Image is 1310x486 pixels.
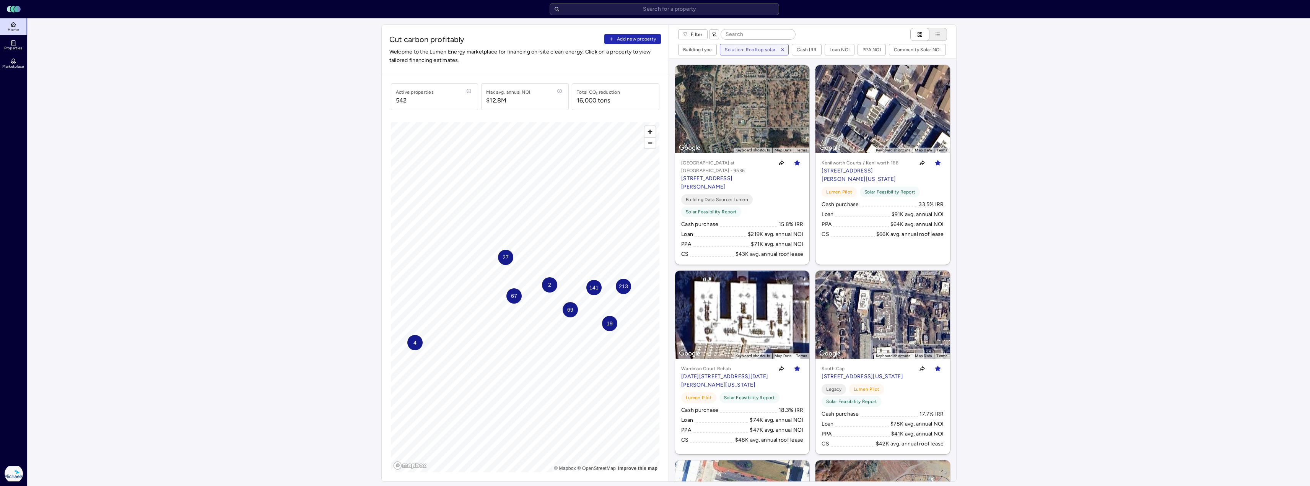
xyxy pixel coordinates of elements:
div: Map marker [586,280,602,295]
button: Toggle favorite [791,362,803,375]
button: Toggle favorite [791,157,803,169]
button: PPA NOI [858,44,885,55]
a: Mapbox [554,466,576,471]
button: List view [922,28,947,41]
span: Cut carbon profitably [389,34,602,45]
input: Search [721,29,795,39]
button: Zoom in [644,126,656,137]
button: Zoom out [644,137,656,148]
div: $43K avg. annual roof lease [736,250,804,258]
img: The Michaels Organization [5,465,23,483]
div: Cash IRR [797,46,817,54]
span: 141 [589,283,598,292]
div: Loan NOI [830,46,849,54]
div: $91K avg. annual NOI [892,210,944,219]
span: 27 [502,253,508,262]
div: Cash purchase [681,220,718,229]
span: 4 [413,338,416,347]
div: Cash purchase [822,200,859,209]
div: Building type [683,46,712,54]
div: CS [822,440,829,448]
span: Add new property [617,35,656,43]
div: PPA [681,240,691,249]
div: Map marker [602,316,617,331]
p: [DATE][STREET_ADDRESS][DATE][PERSON_NAME][US_STATE] [681,372,770,389]
a: Mapbox logo [393,461,427,470]
div: CS [822,230,829,239]
div: Loan [822,210,833,219]
span: Zoom out [644,138,656,148]
div: Map marker [542,277,557,293]
div: $66K avg. annual roof lease [876,230,944,239]
div: $41K avg. annual NOI [891,430,944,438]
a: MapWardman Court Rehab[DATE][STREET_ADDRESS][DATE][PERSON_NAME][US_STATE]Toggle favoriteLumen Pil... [675,271,809,454]
a: Add new property [604,34,661,44]
span: Solar Feasibility Report [686,208,737,216]
div: Solution: Rooftop solar [725,46,775,54]
div: Map marker [498,250,513,265]
span: Lumen Pilot [826,188,852,196]
p: [GEOGRAPHIC_DATA] at [GEOGRAPHIC_DATA] - 9536 [681,159,770,174]
div: Total CO₂ reduction [577,88,620,96]
div: Map marker [506,288,522,304]
a: Map feedback [618,466,657,471]
span: Welcome to the Lumen Energy marketplace for financing on-site clean energy. Click on a property t... [389,48,661,65]
p: [STREET_ADDRESS][US_STATE] [822,372,903,381]
a: MapKenilworth Courts / Kenilworth 166[STREET_ADDRESS][PERSON_NAME][US_STATE]Toggle favoriteLumen ... [815,65,950,265]
div: Loan [822,420,833,428]
div: $74K avg. annual NOI [750,416,803,424]
button: Cash IRR [792,44,821,55]
input: Search for a property [550,3,779,15]
span: Building Data Source: Lumen [686,196,748,203]
div: 18.3% IRR [779,406,803,414]
span: 19 [606,319,612,328]
div: Cash purchase [822,410,859,418]
p: Kenilworth Courts / Kenilworth 166 [822,159,911,167]
span: Solar Feasibility Report [724,394,775,401]
div: PPA [681,426,691,434]
div: 33.5% IRR [919,200,944,209]
span: 542 [396,96,434,105]
span: 67 [511,292,517,300]
span: Solar Feasibility Report [826,398,877,405]
div: CS [681,436,689,444]
button: Solution: Rooftop solar [720,44,777,55]
a: OpenStreetMap [577,466,616,471]
span: Lumen Pilot [854,385,880,393]
div: $47K avg. annual NOI [750,426,803,434]
div: 17.7% IRR [919,410,944,418]
span: Solar Feasibility Report [864,188,915,196]
div: $78K avg. annual NOI [890,420,944,428]
span: 2 [548,281,551,289]
div: $71K avg. annual NOI [751,240,803,249]
div: $219K avg. annual NOI [748,230,803,239]
span: 213 [618,282,628,291]
div: Loan [681,230,693,239]
div: PPA [822,430,832,438]
div: Map marker [563,302,578,317]
a: MapSouth Cap[STREET_ADDRESS][US_STATE]Toggle favoriteLegacyLumen PilotSolar Feasibility ReportCas... [815,271,950,454]
p: South Cap [822,365,903,372]
div: Active properties [396,88,434,96]
div: Community Solar NOI [894,46,941,54]
span: Filter [691,31,703,38]
span: Lumen Pilot [686,394,712,401]
div: Map marker [407,335,423,350]
div: 15.8% IRR [779,220,803,229]
span: Marketplace [2,64,24,69]
div: CS [681,250,689,258]
div: Cash purchase [681,406,718,414]
p: [STREET_ADDRESS][PERSON_NAME] [681,174,770,191]
p: [STREET_ADDRESS][PERSON_NAME][US_STATE] [822,167,911,184]
button: Cards view [910,28,929,41]
span: Home [8,28,19,32]
div: Loan [681,416,693,424]
div: PPA [822,220,832,229]
p: Wardman Court Rehab [681,365,770,372]
button: Community Solar NOI [889,44,945,55]
div: Max avg. annual NOI [486,88,530,96]
button: Toggle favorite [932,157,944,169]
span: Legacy [826,385,841,393]
button: Loan NOI [825,44,854,55]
